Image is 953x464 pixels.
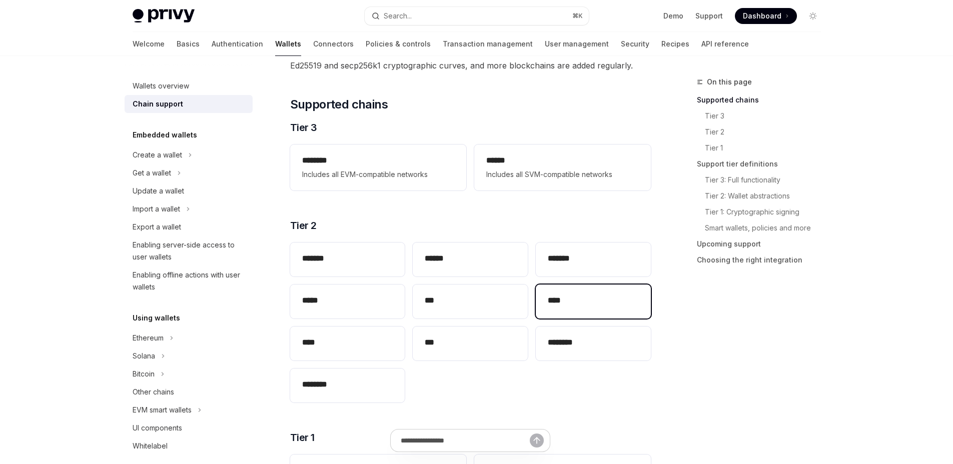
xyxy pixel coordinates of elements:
[695,11,723,21] a: Support
[133,221,181,233] div: Export a wallet
[125,365,253,383] button: Toggle Bitcoin section
[290,120,317,134] span: Tier 3
[697,92,829,108] a: Supported chains
[805,8,821,24] button: Toggle dark mode
[133,80,189,92] div: Wallets overview
[486,168,638,180] span: Includes all SVM-compatible networks
[313,32,354,56] a: Connectors
[133,32,165,56] a: Welcome
[384,10,412,22] div: Search...
[125,401,253,419] button: Toggle EVM smart wallets section
[133,269,247,293] div: Enabling offline actions with user wallets
[701,32,749,56] a: API reference
[125,77,253,95] a: Wallets overview
[125,95,253,113] a: Chain support
[125,266,253,296] a: Enabling offline actions with user wallets
[290,144,466,190] a: **** ***Includes all EVM-compatible networks
[133,368,155,380] div: Bitcoin
[474,144,650,190] a: **** *Includes all SVM-compatible networks
[133,129,197,141] h5: Embedded wallets
[545,32,609,56] a: User management
[125,383,253,401] a: Other chains
[697,172,829,188] a: Tier 3: Full functionality
[133,203,180,215] div: Import a wallet
[572,12,583,20] span: ⌘ K
[133,422,182,434] div: UI components
[133,440,168,452] div: Whitelabel
[697,220,829,236] a: Smart wallets, policies and more
[290,218,317,232] span: Tier 2
[365,7,589,25] button: Open search
[125,236,253,266] a: Enabling server-side access to user wallets
[133,350,155,362] div: Solana
[697,156,829,172] a: Support tier definitions
[125,182,253,200] a: Update a wallet
[530,433,544,447] button: Send message
[275,32,301,56] a: Wallets
[401,429,530,451] input: Ask a question...
[133,149,182,161] div: Create a wallet
[697,252,829,268] a: Choosing the right integration
[697,124,829,140] a: Tier 2
[443,32,533,56] a: Transaction management
[707,76,752,88] span: On this page
[133,312,180,324] h5: Using wallets
[697,236,829,252] a: Upcoming support
[661,32,689,56] a: Recipes
[212,32,263,56] a: Authentication
[133,98,183,110] div: Chain support
[697,204,829,220] a: Tier 1: Cryptographic signing
[366,32,431,56] a: Policies & controls
[697,108,829,124] a: Tier 3
[125,347,253,365] button: Toggle Solana section
[133,185,184,197] div: Update a wallet
[125,200,253,218] button: Toggle Import a wallet section
[125,419,253,437] a: UI components
[125,437,253,455] a: Whitelabel
[133,404,192,416] div: EVM smart wallets
[621,32,649,56] a: Security
[133,9,195,23] img: light logo
[125,146,253,164] button: Toggle Create a wallet section
[133,167,171,179] div: Get a wallet
[177,32,200,56] a: Basics
[697,188,829,204] a: Tier 2: Wallet abstractions
[125,329,253,347] button: Toggle Ethereum section
[133,239,247,263] div: Enabling server-side access to user wallets
[697,140,829,156] a: Tier 1
[743,11,781,21] span: Dashboard
[125,218,253,236] a: Export a wallet
[290,96,388,112] span: Supported chains
[133,332,164,344] div: Ethereum
[663,11,683,21] a: Demo
[133,386,174,398] div: Other chains
[302,168,454,180] span: Includes all EVM-compatible networks
[735,8,797,24] a: Dashboard
[125,164,253,182] button: Toggle Get a wallet section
